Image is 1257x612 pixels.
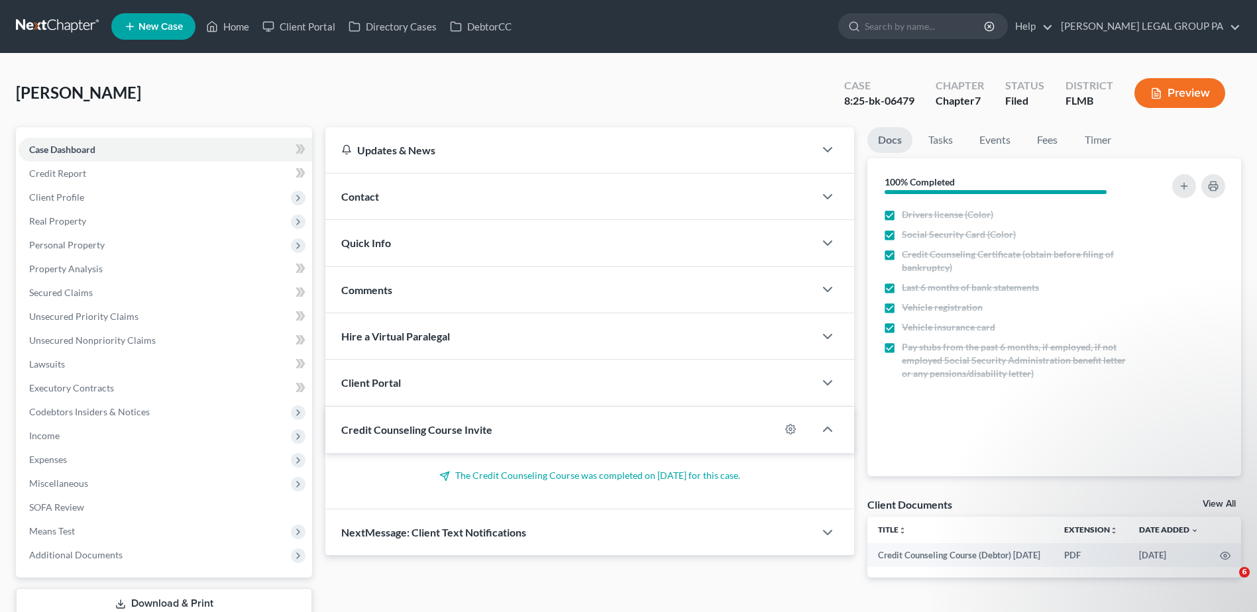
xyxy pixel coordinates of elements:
a: Directory Cases [342,15,443,38]
span: NextMessage: Client Text Notifications [341,526,526,538]
span: Unsecured Priority Claims [29,311,138,322]
span: Secured Claims [29,287,93,298]
span: Social Security Card (Color) [902,228,1016,241]
span: Client Portal [341,376,401,389]
span: 7 [975,94,981,107]
span: Credit Report [29,168,86,179]
span: Additional Documents [29,549,123,560]
div: Client Documents [867,497,952,511]
a: Events [969,127,1021,153]
span: Quick Info [341,236,391,249]
a: Home [199,15,256,38]
span: Hire a Virtual Paralegal [341,330,450,342]
div: 8:25-bk-06479 [844,93,914,109]
a: Titleunfold_more [878,525,906,535]
a: Unsecured Priority Claims [19,305,312,329]
span: Vehicle insurance card [902,321,995,334]
span: Expenses [29,454,67,465]
div: Case [844,78,914,93]
a: Lawsuits [19,352,312,376]
span: Vehicle registration [902,301,983,314]
a: Help [1009,15,1053,38]
span: Personal Property [29,239,105,250]
div: District [1066,78,1113,93]
span: Comments [341,283,392,296]
iframe: Intercom live chat [1212,567,1244,599]
strong: 100% Completed [885,176,955,187]
a: SOFA Review [19,495,312,519]
a: Executory Contracts [19,376,312,400]
a: Timer [1074,127,1122,153]
span: Pay stubs from the past 6 months, if employed, if not employed Social Security Administration ben... [902,340,1136,380]
span: SOFA Review [29,501,84,513]
div: Filed [1005,93,1044,109]
span: Case Dashboard [29,144,95,155]
a: [PERSON_NAME] LEGAL GROUP PA [1054,15,1240,38]
input: Search by name... [865,14,986,38]
a: Unsecured Nonpriority Claims [19,329,312,352]
span: Drivers license (Color) [902,208,993,221]
a: Credit Report [19,162,312,185]
span: Client Profile [29,191,84,203]
div: Chapter [936,93,984,109]
span: Contact [341,190,379,203]
span: Codebtors Insiders & Notices [29,406,150,417]
a: Fees [1026,127,1069,153]
span: Miscellaneous [29,478,88,489]
span: 6 [1239,567,1250,578]
a: Secured Claims [19,281,312,305]
span: Last 6 months of bank statements [902,281,1039,294]
a: Tasks [918,127,963,153]
a: Property Analysis [19,257,312,281]
a: Case Dashboard [19,138,312,162]
td: Credit Counseling Course (Debtor) [DATE] [867,543,1054,567]
p: The Credit Counseling Course was completed on [DATE] for this case. [341,469,838,482]
button: Preview [1134,78,1225,108]
span: Credit Counseling Certificate (obtain before filing of bankruptcy) [902,248,1136,274]
span: Credit Counseling Course Invite [341,423,492,436]
span: Unsecured Nonpriority Claims [29,334,156,346]
span: Means Test [29,525,75,536]
div: Status [1005,78,1044,93]
span: [PERSON_NAME] [16,83,141,102]
span: Property Analysis [29,263,103,274]
a: Client Portal [256,15,342,38]
span: Real Property [29,215,86,227]
span: Executory Contracts [29,382,114,393]
div: FLMB [1066,93,1113,109]
i: unfold_more [899,527,906,535]
a: Docs [867,127,912,153]
div: Updates & News [341,143,798,157]
div: Chapter [936,78,984,93]
span: Lawsuits [29,358,65,370]
span: New Case [138,22,183,32]
span: Income [29,430,60,441]
a: DebtorCC [443,15,518,38]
